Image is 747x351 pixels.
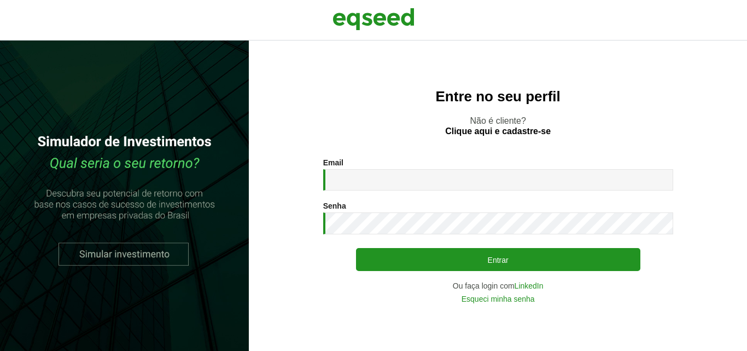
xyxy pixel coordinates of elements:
[271,89,725,105] h2: Entre no seu perfil
[515,282,544,290] a: LinkedIn
[323,202,346,210] label: Senha
[323,282,673,290] div: Ou faça login com
[332,5,415,33] img: EqSeed Logo
[356,248,640,271] button: Entrar
[445,127,551,136] a: Clique aqui e cadastre-se
[323,159,343,166] label: Email
[271,116,725,136] p: Não é cliente?
[462,295,535,303] a: Esqueci minha senha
